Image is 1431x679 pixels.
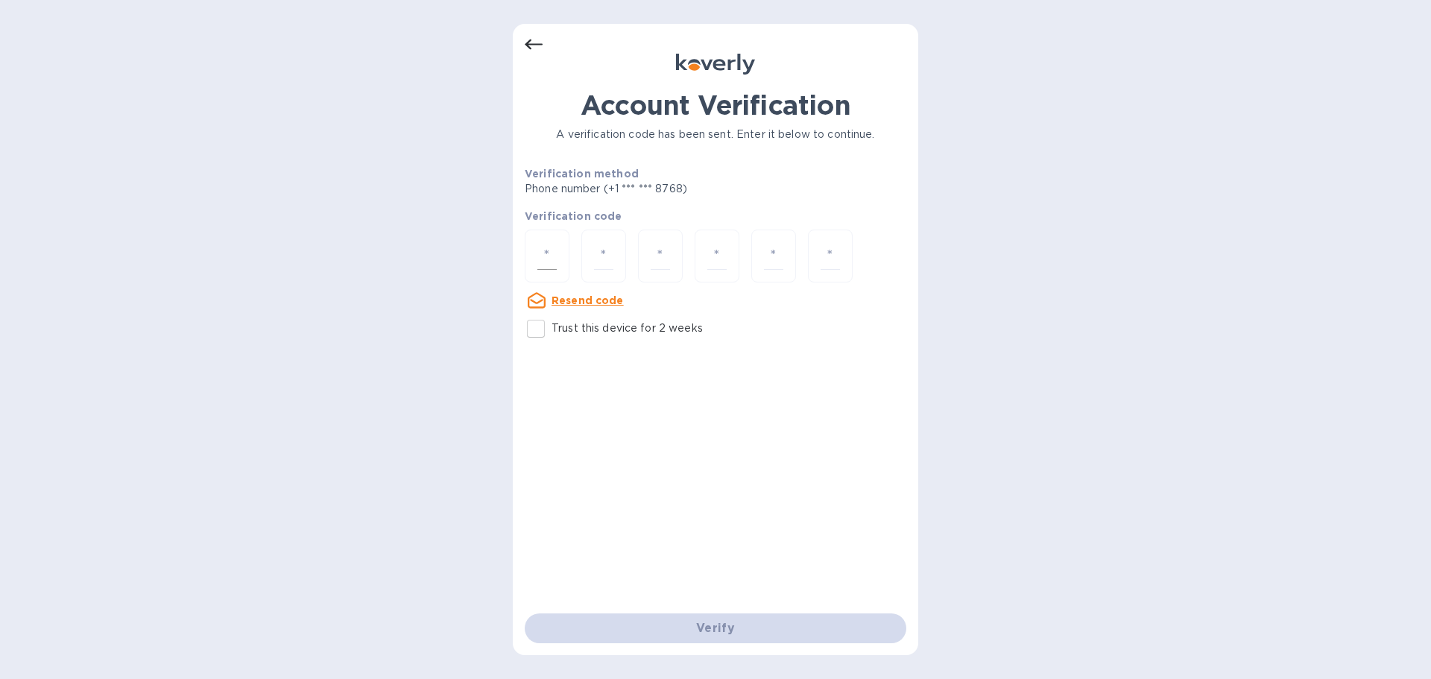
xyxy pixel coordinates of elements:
p: Verification code [525,209,906,224]
h1: Account Verification [525,89,906,121]
b: Verification method [525,168,639,180]
u: Resend code [552,294,624,306]
p: Phone number (+1 *** *** 8768) [525,181,801,197]
p: A verification code has been sent. Enter it below to continue. [525,127,906,142]
p: Trust this device for 2 weeks [552,320,703,336]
